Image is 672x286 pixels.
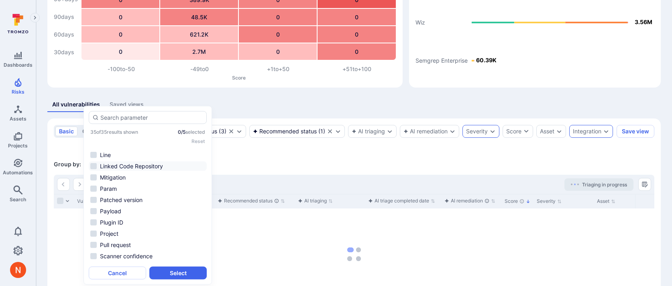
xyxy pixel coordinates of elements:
[89,150,207,160] li: Line
[540,128,554,135] button: Asset
[318,9,395,25] div: 0
[10,196,26,202] span: Search
[47,97,661,112] div: assets tabs
[52,100,100,108] div: All vulnerabilities
[89,266,146,279] button: Cancel
[160,26,238,43] div: 621.2K
[160,9,238,25] div: 48.5K
[489,128,496,135] button: Expand dropdown
[54,27,78,43] div: 60 days
[526,197,530,206] p: Sorted by: Highest first
[253,128,325,135] button: Recommended status(1)
[635,18,652,25] text: 3.56M
[32,14,38,21] i: Expand navigation menu
[218,197,279,205] div: Recommended status
[519,199,524,204] div: The vulnerability score is based on the parameters defined in the settings
[10,262,26,278] img: ACg8ocIprwjrgDQnDsNSk9Ghn5p5-B8DpAKWoJ5Gi9syOE4K59tr4Q=s96-c
[89,161,207,171] li: Linked Code Repository
[537,198,562,204] button: Sort by Severity
[81,43,159,60] div: 0
[318,65,396,73] div: +51 to +100
[444,197,489,205] div: AI remediation
[161,65,239,73] div: -49 to 0
[556,128,562,135] button: Expand dropdown
[505,198,530,204] button: Sort by Score
[79,127,103,136] button: query
[506,127,521,135] div: Score
[352,128,385,135] button: AI triaging
[335,128,341,135] button: Expand dropdown
[81,26,159,43] div: 0
[54,9,78,25] div: 90 days
[54,44,78,60] div: 30 days
[89,111,207,280] div: autocomplete options
[444,198,495,204] button: Sort by function(){return k.createElement(pN.A,{direction:"row",alignItems:"center",gap:4},k.crea...
[318,26,395,43] div: 0
[55,127,77,136] button: basic
[89,218,207,227] li: Plugin ID
[253,128,325,135] div: ( 1 )
[582,182,627,188] span: Triaging in progress
[239,65,318,73] div: +1 to +50
[449,128,456,135] button: Expand dropdown
[617,125,654,138] button: Save view
[228,128,234,135] button: Clear selection
[110,100,144,108] div: Saved views
[298,198,333,204] button: Sort by function(){return k.createElement(pN.A,{direction:"row",alignItems:"center",gap:4},k.crea...
[466,128,488,135] button: Severity
[239,9,317,25] div: 0
[597,198,615,204] button: Sort by Asset
[200,128,226,135] div: ( 3 )
[89,173,207,182] li: Mitigation
[73,178,86,191] button: Go to the next page
[4,62,33,68] span: Dashboards
[573,128,601,135] button: Integration
[89,206,207,216] li: Payload
[12,89,24,95] span: Risks
[476,57,497,63] text: 60.39K
[90,129,138,135] p: 35 of 35 results shown
[89,240,207,250] li: Pull request
[403,128,448,135] button: AI remediation
[3,170,33,176] span: Automations
[318,43,395,60] div: 0
[89,195,207,205] li: Patched version
[191,138,205,144] button: Reset
[178,129,185,135] span: 0 / 5
[10,116,26,122] span: Assets
[178,129,205,135] p: selected
[77,198,111,204] button: Sort by Vulnerability
[100,114,203,122] input: Search parameter
[236,128,242,135] button: Expand dropdown
[82,65,161,73] div: -100 to -50
[57,198,63,204] span: Select all rows
[54,160,81,168] span: Group by:
[298,197,327,205] div: AI triaging
[603,128,609,135] button: Expand dropdown
[253,128,317,135] div: Recommended status
[327,128,333,135] button: Clear selection
[415,57,468,65] text: Semgrep Enterprise
[82,75,396,81] p: Score
[160,43,238,60] div: 2.7M
[200,128,226,135] button: Status(3)
[10,262,26,278] div: Neeren Patki
[89,229,207,239] li: Project
[218,198,285,204] button: Sort by function(){return k.createElement(pN.A,{direction:"row",alignItems:"center",gap:4},k.crea...
[149,266,207,279] button: Select
[239,43,317,60] div: 0
[368,198,435,204] button: Sort by function(){return k.createElement(pN.A,{direction:"row",alignItems:"center",gap:4},k.crea...
[57,178,70,191] button: Go to the previous page
[30,13,40,22] button: Expand navigation menu
[239,26,317,43] div: 0
[571,184,579,185] img: Loading...
[368,197,429,205] div: AI triage completed date
[89,184,207,194] li: Param
[638,178,651,191] button: Manage columns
